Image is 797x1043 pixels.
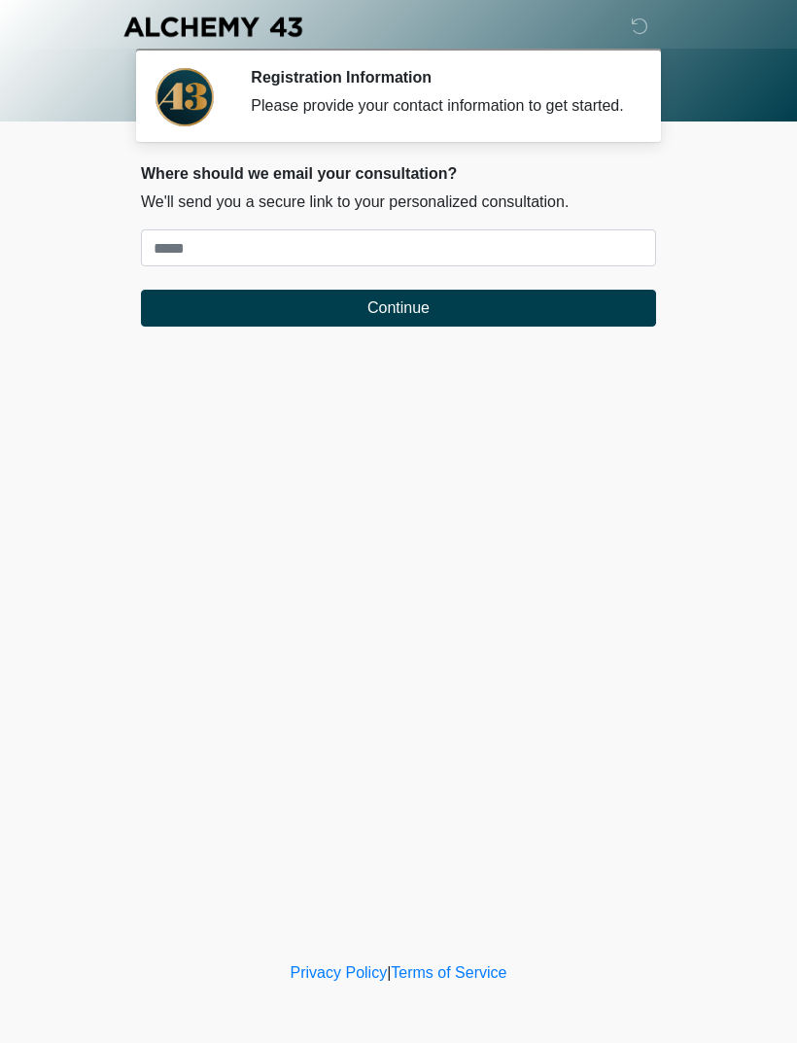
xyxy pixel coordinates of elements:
[141,191,656,214] p: We'll send you a secure link to your personalized consultation.
[251,94,627,118] div: Please provide your contact information to get started.
[291,964,388,981] a: Privacy Policy
[391,964,506,981] a: Terms of Service
[121,15,304,39] img: Alchemy 43 Logo
[387,964,391,981] a: |
[141,164,656,183] h2: Where should we email your consultation?
[141,290,656,327] button: Continue
[156,68,214,126] img: Agent Avatar
[251,68,627,87] h2: Registration Information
